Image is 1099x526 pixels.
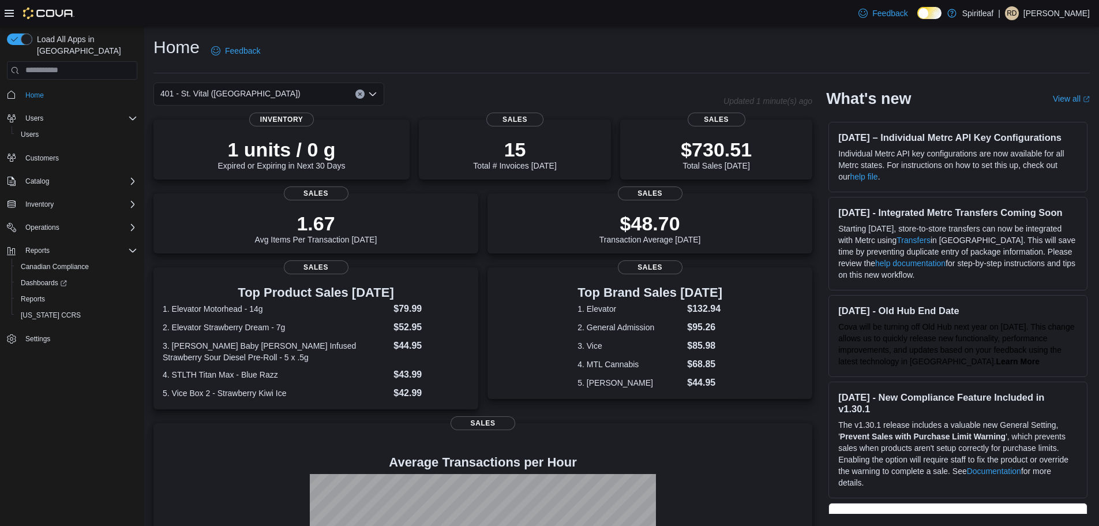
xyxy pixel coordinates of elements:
[473,138,556,170] div: Total # Invoices [DATE]
[1007,6,1017,20] span: RD
[284,260,348,274] span: Sales
[25,114,43,123] span: Users
[160,87,301,100] span: 401 - St. Vital ([GEOGRAPHIC_DATA])
[7,82,137,378] nav: Complex example
[687,339,722,353] dd: $85.98
[826,89,911,108] h2: What's new
[2,243,142,259] button: Reports
[577,340,682,352] dt: 3. Vice
[12,275,142,291] a: Dashboards
[16,276,72,290] a: Dashboards
[16,128,137,141] span: Users
[393,368,469,382] dd: $43.99
[393,339,469,353] dd: $44.95
[163,340,389,363] dt: 3. [PERSON_NAME] Baby [PERSON_NAME] Infused Strawberry Sour Diesel Pre-Roll - 5 x .5g
[2,110,142,126] button: Users
[21,88,137,102] span: Home
[21,197,137,211] span: Inventory
[854,2,912,25] a: Feedback
[850,172,877,181] a: help file
[393,386,469,400] dd: $42.99
[393,320,469,334] dd: $52.95
[21,244,137,258] span: Reports
[21,111,48,125] button: Users
[163,286,469,300] h3: Top Product Sales [DATE]
[2,219,142,236] button: Operations
[21,311,81,320] span: [US_STATE] CCRS
[687,376,722,390] dd: $44.95
[255,212,377,235] p: 1.67
[249,113,314,126] span: Inventory
[577,322,682,333] dt: 2. General Admission
[21,151,63,165] a: Customers
[163,387,389,399] dt: 5. Vice Box 2 - Strawberry Kiwi Ice
[838,223,1078,281] p: Starting [DATE], store-to-store transfers can now be integrated with Metrc using in [GEOGRAPHIC_D...
[21,111,137,125] span: Users
[21,174,54,188] button: Catalog
[2,87,142,103] button: Home
[16,292,50,306] a: Reports
[16,276,137,290] span: Dashboards
[25,91,44,100] span: Home
[2,196,142,212] button: Inventory
[838,322,1074,366] span: Cova will be turning off Old Hub next year on [DATE]. This change allows us to quickly release ne...
[16,308,85,322] a: [US_STATE] CCRS
[473,138,556,161] p: 15
[962,6,993,20] p: Spiritleaf
[838,391,1078,415] h3: [DATE] - New Compliance Feature Included in v1.30.1
[2,150,142,166] button: Customers
[599,212,701,235] p: $48.70
[16,260,137,274] span: Canadian Compliance
[25,223,59,232] span: Operations
[25,334,50,344] span: Settings
[2,330,142,347] button: Settings
[21,174,137,188] span: Catalog
[12,291,142,307] button: Reports
[32,33,137,57] span: Load All Apps in [GEOGRAPHIC_DATA]
[599,212,701,244] div: Transaction Average [DATE]
[21,88,48,102] a: Home
[12,259,142,275] button: Canadian Compliance
[681,138,752,170] div: Total Sales [DATE]
[355,89,365,99] button: Clear input
[21,332,55,346] a: Settings
[1053,94,1090,103] a: View allExternal link
[21,262,89,271] span: Canadian Compliance
[393,302,469,316] dd: $79.99
[25,200,54,209] span: Inventory
[1083,96,1090,103] svg: External link
[917,7,942,19] input: Dark Mode
[723,96,812,106] p: Updated 1 minute(s) ago
[25,177,49,186] span: Catalog
[451,416,515,430] span: Sales
[21,221,137,234] span: Operations
[577,359,682,370] dt: 4. MTL Cannabis
[255,212,377,244] div: Avg Items Per Transaction [DATE]
[25,246,50,255] span: Reports
[486,113,544,126] span: Sales
[577,377,682,389] dt: 5. [PERSON_NAME]
[996,357,1040,366] a: Learn More
[16,292,137,306] span: Reports
[218,138,346,170] div: Expired or Expiring in Next 30 Days
[21,151,137,165] span: Customers
[21,244,54,258] button: Reports
[840,432,1006,441] strong: Prevent Sales with Purchase Limit Warning
[1023,6,1090,20] p: [PERSON_NAME]
[917,19,918,20] span: Dark Mode
[875,259,946,268] a: help documentation
[218,138,346,161] p: 1 units / 0 g
[618,260,682,274] span: Sales
[897,236,931,245] a: Transfers
[618,186,682,200] span: Sales
[681,138,752,161] p: $730.51
[967,467,1021,476] a: Documentation
[687,302,722,316] dd: $132.94
[368,89,377,99] button: Open list of options
[838,148,1078,182] p: Individual Metrc API key configurations are now available for all Metrc states. For instructions ...
[577,303,682,315] dt: 1. Elevator
[21,197,58,211] button: Inventory
[838,305,1078,316] h3: [DATE] - Old Hub End Date
[225,45,260,57] span: Feedback
[16,260,93,274] a: Canadian Compliance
